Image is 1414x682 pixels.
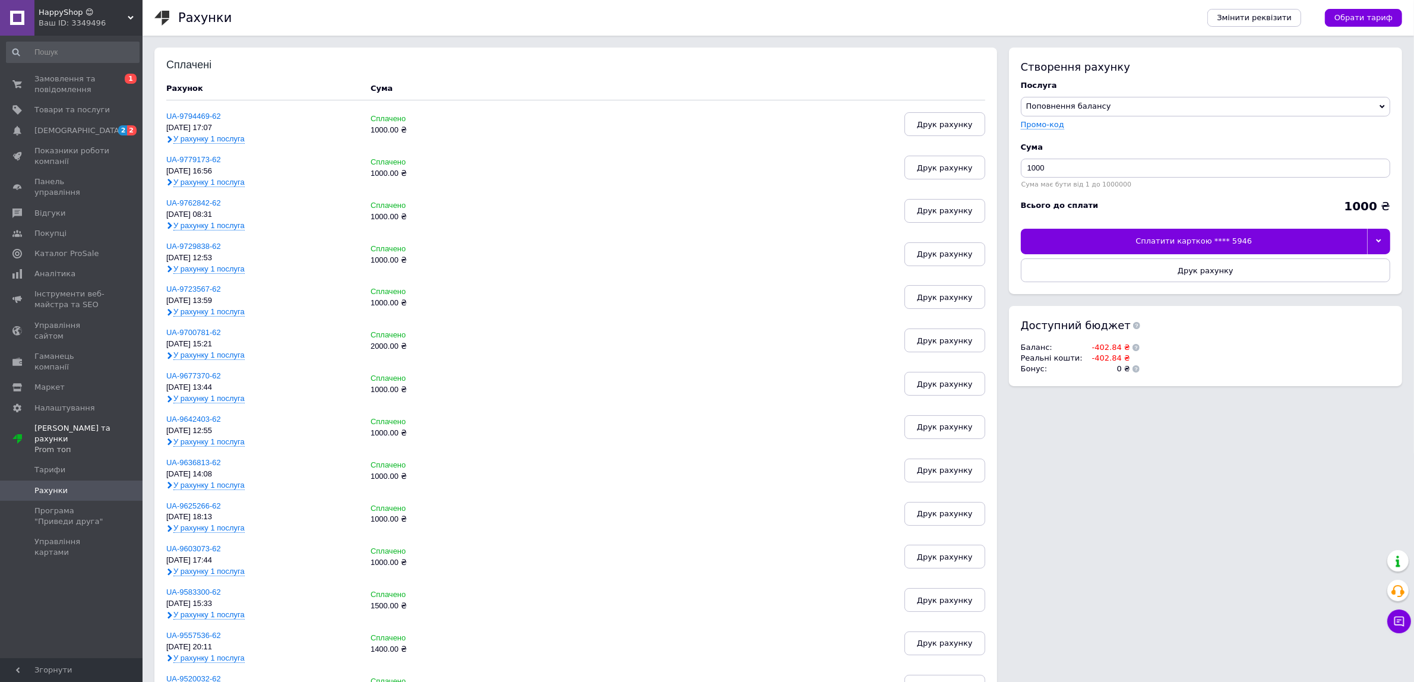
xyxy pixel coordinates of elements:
div: [DATE] 15:21 [166,340,359,349]
div: 1000.00 ₴ [371,515,502,524]
button: Друк рахунку [904,545,985,569]
span: Друк рахунку [917,509,973,518]
div: [DATE] 08:31 [166,210,359,219]
input: Пошук [6,42,140,63]
div: 1400.00 ₴ [371,645,502,654]
span: У рахунку 1 послуга [173,221,245,231]
div: [DATE] 15:33 [166,599,359,608]
span: Замовлення та повідомлення [34,74,110,95]
div: [DATE] 16:56 [166,167,359,176]
h1: Рахунки [178,11,232,25]
div: Сплачено [371,634,502,643]
div: Сплачено [371,201,502,210]
td: -402.84 ₴ [1086,342,1130,353]
a: UA-9700781-62 [166,328,221,337]
button: Друк рахунку [904,112,985,136]
span: Рахунки [34,485,68,496]
span: 1 [125,74,137,84]
span: Гаманець компанії [34,351,110,372]
div: Сплачено [371,504,502,513]
span: [PERSON_NAME] та рахунки [34,423,143,456]
a: UA-9723567-62 [166,285,221,293]
span: Друк рахунку [917,120,973,129]
div: Сплачено [371,158,502,167]
div: Сплачені [166,59,244,71]
div: 1000.00 ₴ [371,299,502,308]
span: У рахунку 1 послуга [173,437,245,447]
span: У рахунку 1 послуга [173,567,245,576]
div: [DATE] 14:08 [166,470,359,479]
span: У рахунку 1 послуга [173,653,245,663]
div: 1000.00 ₴ [371,256,502,265]
td: Реальні кошти : [1021,353,1086,364]
div: Сплачено [371,115,502,124]
span: Доступний бюджет [1021,318,1131,333]
span: Програма "Приведи друга" [34,506,110,527]
span: Маркет [34,382,65,393]
span: Товари та послуги [34,105,110,115]
span: Обрати тариф [1334,12,1393,23]
span: Друк рахунку [917,466,973,475]
div: [DATE] 17:07 [166,124,359,132]
div: Сплачено [371,418,502,427]
td: -402.84 ₴ [1086,353,1130,364]
span: У рахунку 1 послуга [173,264,245,274]
a: UA-9603073-62 [166,544,221,553]
a: Змінити реквізити [1207,9,1301,27]
button: Друк рахунку [1021,258,1390,282]
td: 0 ₴ [1086,364,1130,374]
div: [DATE] 13:44 [166,383,359,392]
div: Сплачено [371,288,502,296]
span: У рахунку 1 послуга [173,351,245,360]
span: Інструменти веб-майстра та SEO [34,289,110,310]
span: [DEMOGRAPHIC_DATA] [34,125,122,136]
span: У рахунку 1 послуга [173,481,245,490]
span: Друк рахунку [917,336,973,345]
span: Друк рахунку [917,422,973,431]
a: UA-9794469-62 [166,112,221,121]
td: Баланс : [1021,342,1086,353]
button: Друк рахунку [904,502,985,526]
div: Сплатити карткою **** 5946 [1021,229,1367,254]
span: Друк рахунку [917,163,973,172]
div: Рахунок [166,83,359,94]
span: Панель управління [34,176,110,198]
span: Показники роботи компанії [34,146,110,167]
div: Prom топ [34,444,143,455]
input: Введіть суму [1021,159,1390,178]
span: Тарифи [34,465,65,475]
div: 1000.00 ₴ [371,429,502,438]
button: Друк рахунку [904,329,985,352]
b: 1000 [1344,199,1377,213]
span: HappyShop 😊 [39,7,128,18]
a: UA-9677370-62 [166,371,221,380]
span: Друк рахунку [917,639,973,648]
td: Бонус : [1021,364,1086,374]
span: Управління сайтом [34,320,110,342]
span: Налаштування [34,403,95,413]
a: UA-9557536-62 [166,631,221,640]
a: UA-9729838-62 [166,242,221,251]
span: Поповнення балансу [1026,102,1111,110]
div: Сплачено [371,461,502,470]
button: Чат з покупцем [1387,610,1411,633]
button: Друк рахунку [904,372,985,396]
span: У рахунку 1 послуга [173,394,245,403]
div: [DATE] 12:55 [166,427,359,435]
div: 1000.00 ₴ [371,472,502,481]
div: Сплачено [371,331,502,340]
span: У рахунку 1 послуга [173,178,245,187]
a: UA-9762842-62 [166,198,221,207]
div: Сплачено [371,591,502,599]
button: Друк рахунку [904,415,985,439]
div: Сума має бути від 1 до 1000000 [1021,181,1390,188]
div: [DATE] 13:59 [166,296,359,305]
div: Cума [1021,142,1390,153]
span: Друк рахунку [917,380,973,389]
a: UA-9779173-62 [166,155,221,164]
button: Друк рахунку [904,285,985,309]
a: Обрати тариф [1325,9,1402,27]
div: 1000.00 ₴ [371,126,502,135]
span: Друк рахунку [917,552,973,561]
a: UA-9583300-62 [166,588,221,596]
